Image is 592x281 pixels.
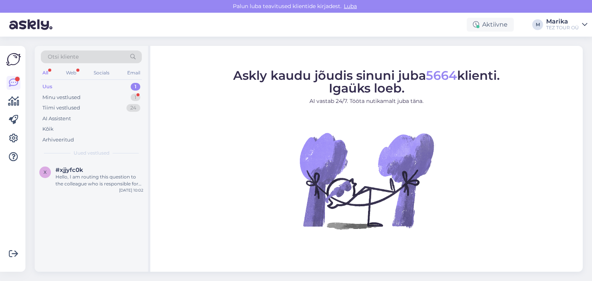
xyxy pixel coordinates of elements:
div: AI Assistent [42,115,71,123]
div: Kõik [42,125,54,133]
img: No Chat active [297,111,436,250]
span: x [44,169,47,175]
a: MarikaTEZ TOUR OÜ [546,19,587,31]
div: All [41,68,50,78]
div: Tiimi vestlused [42,104,80,112]
div: [DATE] 10:02 [119,187,143,193]
div: Marika [546,19,579,25]
span: 5664 [426,67,457,82]
div: Minu vestlused [42,94,81,101]
div: 1 [131,94,140,101]
img: Askly Logo [6,52,21,67]
span: Otsi kliente [48,53,79,61]
span: #xjjyfc0k [55,167,83,173]
div: Socials [92,68,111,78]
p: AI vastab 24/7. Tööta nutikamalt juba täna. [233,97,500,105]
div: 24 [126,104,140,112]
div: Email [126,68,142,78]
div: Arhiveeritud [42,136,74,144]
div: Web [64,68,78,78]
div: TEZ TOUR OÜ [546,25,579,31]
span: Askly kaudu jõudis sinuni juba klienti. Igaüks loeb. [233,67,500,95]
div: Aktiivne [467,18,514,32]
span: Luba [341,3,359,10]
span: Uued vestlused [74,150,109,156]
div: 1 [131,83,140,91]
div: Uus [42,83,52,91]
div: Hello, I am routing this question to the colleague who is responsible for this topic. The reply m... [55,173,143,187]
div: M [532,19,543,30]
